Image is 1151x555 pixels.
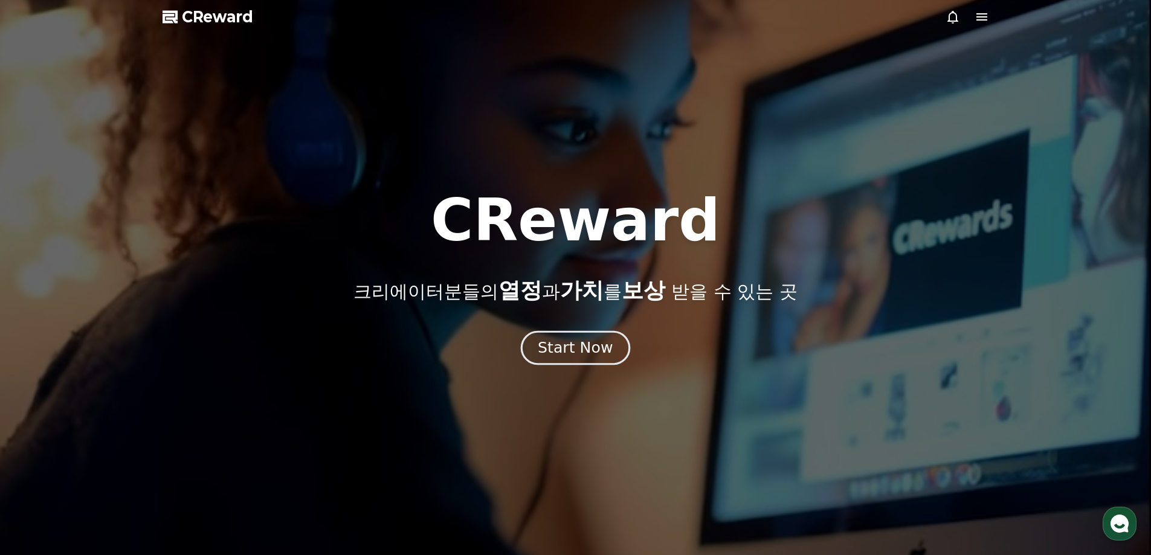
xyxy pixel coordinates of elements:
[622,278,665,303] span: 보상
[163,7,253,27] a: CReward
[521,330,630,365] button: Start Now
[560,278,604,303] span: 가치
[111,402,125,411] span: 대화
[538,338,613,358] div: Start Now
[498,278,542,303] span: 열정
[156,383,232,413] a: 설정
[4,383,80,413] a: 홈
[353,278,797,303] p: 크리에이터분들의 과 를 받을 수 있는 곳
[187,401,201,411] span: 설정
[182,7,253,27] span: CReward
[431,191,720,249] h1: CReward
[523,344,628,355] a: Start Now
[38,401,45,411] span: 홈
[80,383,156,413] a: 대화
